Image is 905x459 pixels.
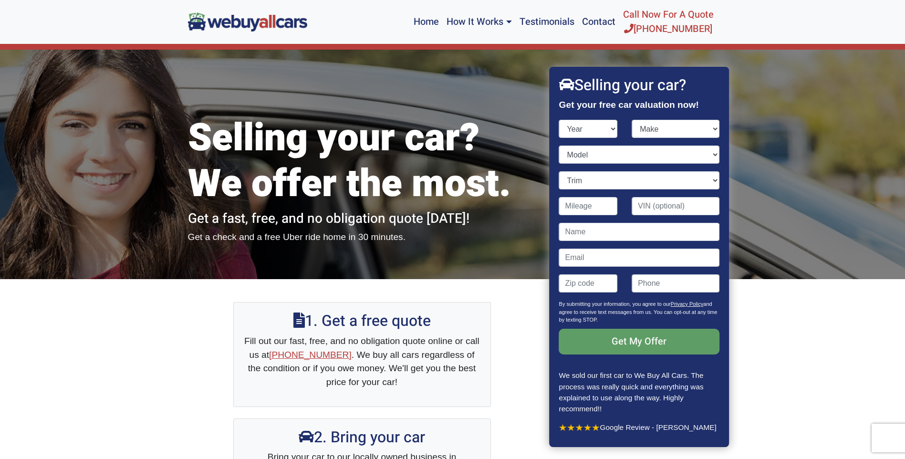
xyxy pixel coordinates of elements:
a: How It Works [443,4,515,40]
p: Get a check and a free Uber ride home in 30 minutes. [188,230,536,244]
a: Testimonials [516,4,578,40]
a: Call Now For A Quote[PHONE_NUMBER] [619,4,718,40]
input: Get My Offer [559,329,719,355]
a: Contact [578,4,619,40]
img: We Buy All Cars in NJ logo [188,12,307,31]
input: VIN (optional) [632,197,719,215]
a: [PHONE_NUMBER] [269,350,352,360]
p: By submitting your information, you agree to our and agree to receive text messages from us. You ... [559,300,719,329]
input: Mileage [559,197,618,215]
form: Contact form [559,120,719,370]
h2: Get a fast, free, and no obligation quote [DATE]! [188,211,536,227]
h2: 2. Bring your car [243,428,481,447]
h2: 1. Get a free quote [243,312,481,330]
input: Phone [632,274,719,292]
h1: Selling your car? We offer the most. [188,115,536,207]
h2: Selling your car? [559,76,719,94]
p: We sold our first car to We Buy All Cars. The process was really quick and everything was explain... [559,370,719,414]
input: Zip code [559,274,618,292]
input: Name [559,223,719,241]
p: Fill out our fast, free, and no obligation quote online or call us at . We buy all cars regardles... [243,334,481,389]
a: Privacy Policy [671,301,703,307]
input: Email [559,249,719,267]
a: Home [410,4,443,40]
p: Google Review - [PERSON_NAME] [559,422,719,433]
strong: Get your free car valuation now! [559,100,699,110]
